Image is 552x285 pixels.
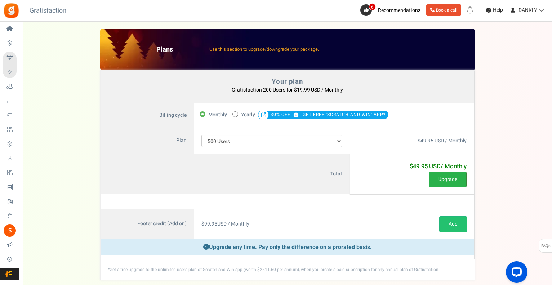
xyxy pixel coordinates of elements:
[360,4,423,16] a: 6 Recommendations
[101,154,350,195] label: Total
[426,4,461,16] a: Book a call
[491,6,503,14] span: Help
[439,216,467,232] a: Add
[101,128,194,154] label: Plan
[101,239,474,255] p: Upgrade any time. Pay only the difference on a prorated basis.
[303,110,386,120] span: GET FREE 'SCRATCH AND WIN' APP*
[232,86,343,94] b: Gratisfaction 200 Users for $19.99 USD / Monthly
[101,209,194,239] label: Footer credit (Add on)
[483,4,506,16] a: Help
[22,4,74,18] h3: Gratisfaction
[108,78,467,85] h4: Your plan
[201,220,249,228] span: $ USD / Monthly
[241,110,255,120] span: Yearly
[429,172,467,187] button: Upgrade
[518,6,537,14] span: DANKLY
[208,110,227,120] span: Monthly
[271,110,301,120] span: 30% OFF
[101,259,475,280] div: *Get a free upgrade to the unlimited users plan of Scratch and Win app (worth $2511.60 per annum)...
[271,112,386,118] a: 30% OFF GET FREE 'SCRATCH AND WIN' APP*
[410,162,467,171] b: $49.95 USD
[204,220,217,228] span: 99.95
[101,103,194,128] label: Billing cycle
[541,239,551,253] span: FAQs
[156,46,191,53] h2: Plans
[378,6,420,14] span: Recommendations
[418,137,467,144] span: $49.95 USD / Monthly
[209,46,319,53] span: Use this section to upgrade/downgrade your package.
[441,162,467,171] span: / Monthly
[369,3,376,10] span: 6
[3,3,19,19] img: Gratisfaction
